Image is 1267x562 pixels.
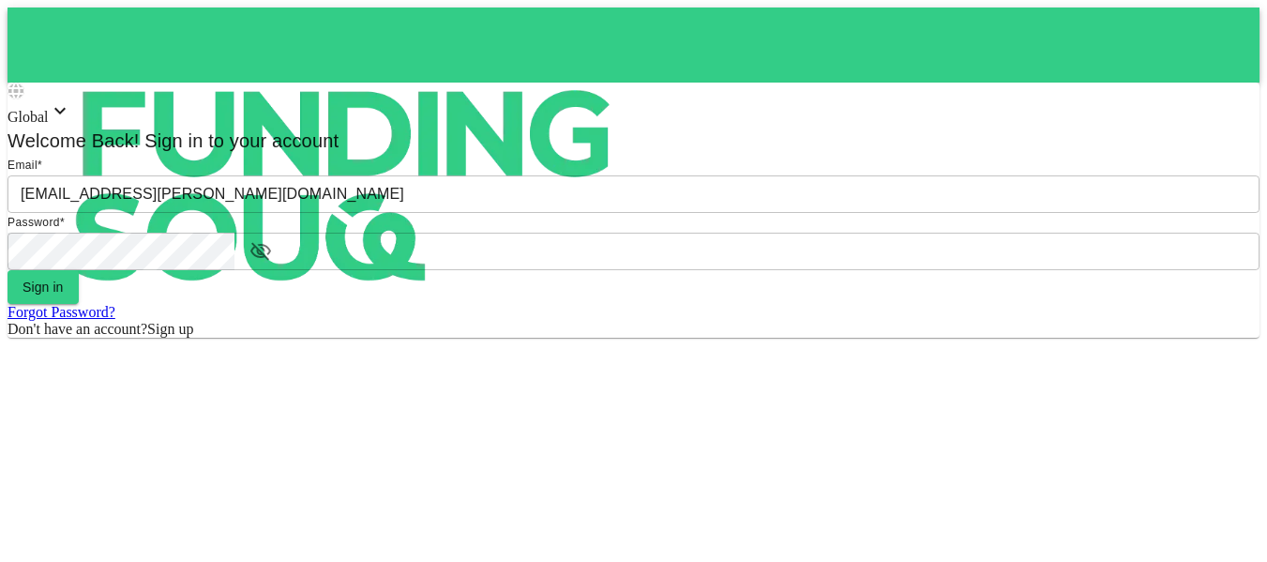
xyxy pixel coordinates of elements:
[8,321,147,337] span: Don't have an account?
[147,321,193,337] span: Sign up
[8,304,115,320] a: Forgot Password?
[8,8,1259,83] a: logo
[8,8,683,364] img: logo
[8,216,60,229] span: Password
[8,159,38,172] span: Email
[8,99,1259,126] div: Global
[8,270,79,304] button: Sign in
[140,130,339,151] span: Sign in to your account
[8,175,1259,213] input: email
[8,130,140,151] span: Welcome Back!
[8,233,234,270] input: password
